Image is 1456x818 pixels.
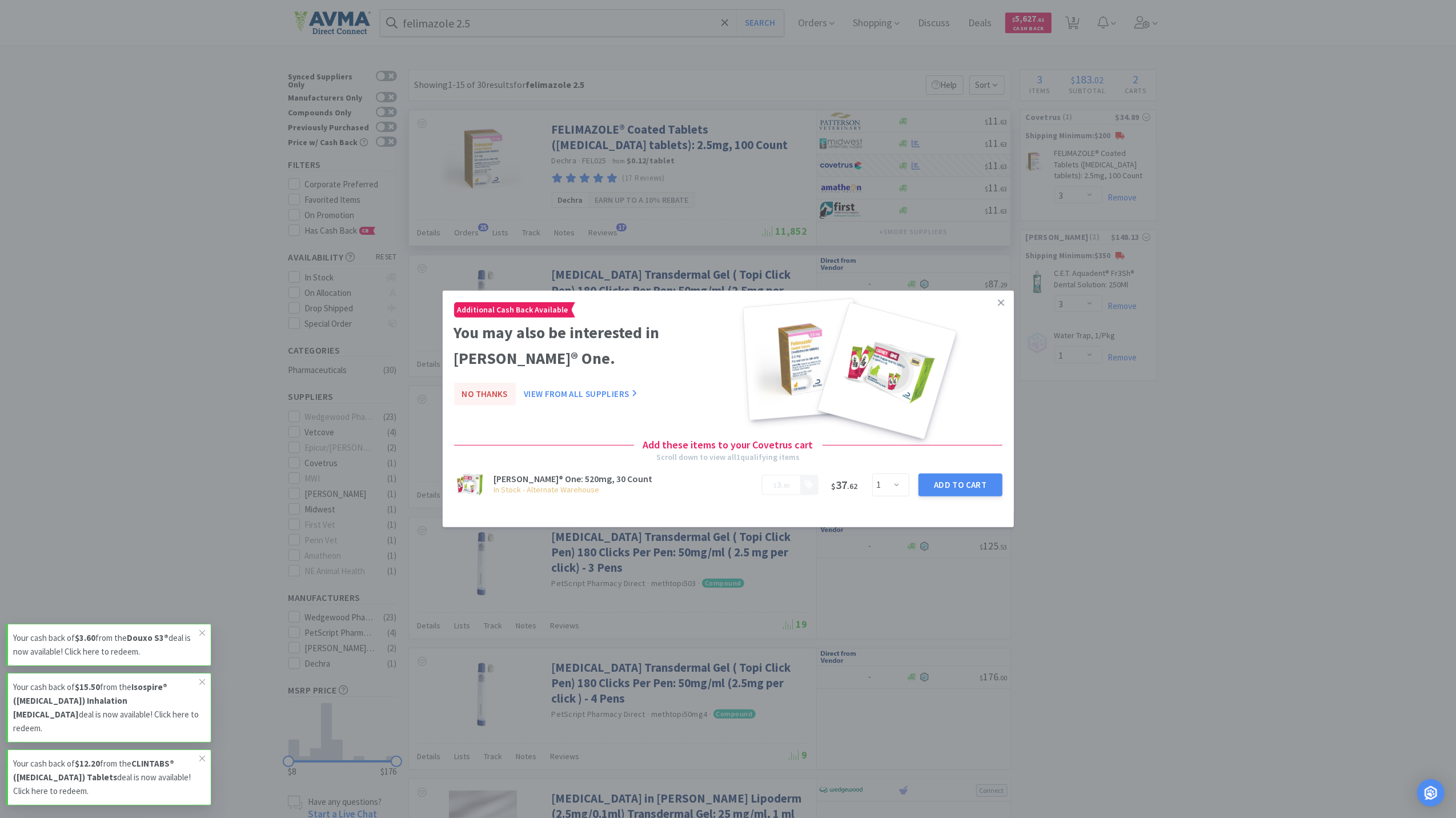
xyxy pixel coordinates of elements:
[75,632,95,643] strong: $3.60
[494,483,755,496] h6: In Stock - Alternate Warehouse
[847,481,857,491] span: . 62
[494,474,755,483] h3: [PERSON_NAME]® One: 520mg, 30 Count
[455,303,571,317] span: Additional Cash Back Available
[831,481,836,491] span: $
[918,474,1002,496] button: Add to Cart
[454,383,516,406] button: No Thanks
[656,451,800,463] div: Scroll down to view all 1 qualifying items
[831,478,857,492] span: 37
[75,681,100,692] strong: $15.50
[777,479,781,490] span: 3
[454,320,724,371] h2: You may also be interested in [PERSON_NAME]® One.
[75,758,100,769] strong: $12.20
[784,482,789,490] span: 80
[773,479,789,490] span: .
[454,470,485,500] img: b073cb5475b3449e9b10d6f3f0c7801e_800895.jpeg
[13,681,167,720] strong: Isospire® ([MEDICAL_DATA]) Inhalation [MEDICAL_DATA]
[516,383,645,406] button: View From All Suppliers
[1417,779,1445,807] div: Open Intercom Messenger
[13,631,199,659] p: Your cash back of from the deal is now available! Click here to redeem.
[13,757,199,798] p: Your cash back of from the deal is now available! Click here to redeem.
[127,632,169,643] strong: Douxo S3®
[13,680,199,735] p: Your cash back of from the deal is now available! Click here to redeem.
[634,437,823,454] h4: Add these items to your Covetrus cart
[773,482,777,490] span: $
